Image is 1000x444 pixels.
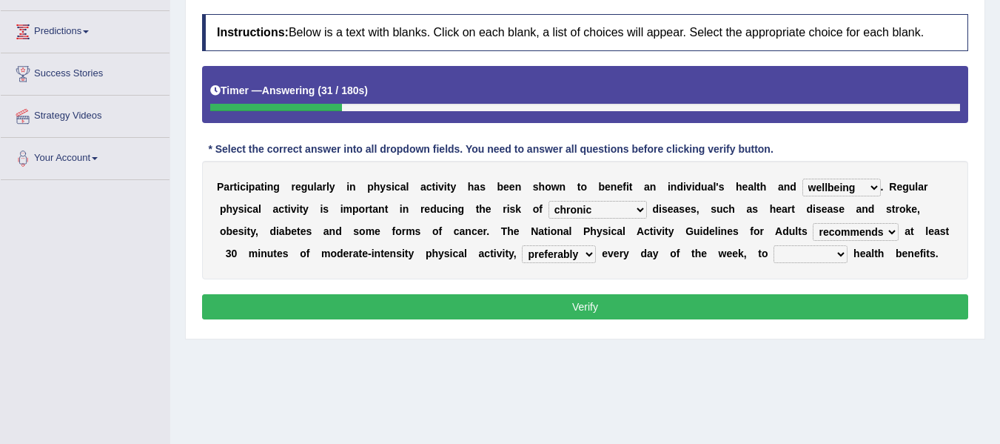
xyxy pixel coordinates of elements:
b: a [372,203,378,215]
b: N [531,225,538,237]
b: e [375,225,380,237]
b: e [896,181,902,193]
b: e [277,248,283,259]
b: y [303,203,309,215]
b: a [400,181,406,193]
b: y [329,181,335,193]
b: h [507,225,514,237]
b: e [232,225,238,237]
b: i [435,181,438,193]
b: r [503,203,506,215]
b: i [264,181,267,193]
b: c [723,203,729,215]
b: l [406,181,409,193]
b: t [385,203,389,215]
b: u [694,225,700,237]
b: A [637,225,644,237]
b: a [255,181,261,193]
b: d [677,181,683,193]
b: , [697,203,699,215]
b: h [770,203,776,215]
b: h [590,225,597,237]
b: i [288,203,291,215]
b: o [359,203,366,215]
b: a [674,203,679,215]
b: n [403,203,409,215]
b: d [790,181,796,193]
b: b [599,181,605,193]
b: a [746,203,752,215]
b: t [946,225,950,237]
b: p [249,181,255,193]
b: i [372,248,375,259]
b: y [250,225,255,237]
b: h [468,181,474,193]
b: a [617,225,623,237]
b: r [420,203,424,215]
b: a [279,225,285,237]
b: u [307,181,314,193]
b: e [291,225,297,237]
b: a [273,203,279,215]
b: s [603,225,608,237]
b: v [656,225,662,237]
b: a [828,203,833,215]
b: 3 [226,248,232,259]
b: t [273,248,277,259]
b: s [323,203,329,215]
b: o [220,225,226,237]
b: g [458,203,465,215]
b: m [366,225,375,237]
b: r [365,203,369,215]
b: d [335,225,342,237]
b: c [472,225,477,237]
b: i [276,225,279,237]
b: s [752,203,758,215]
b: o [300,248,306,259]
b: t [650,225,654,237]
b: a [538,225,544,237]
b: y [668,225,674,237]
b: n [515,181,522,193]
b: A [775,225,782,237]
b: i [444,181,447,193]
b: p [367,181,374,193]
b: t [284,203,288,215]
b: o [395,225,402,237]
b: d [782,225,789,237]
b: i [608,225,611,237]
b: t [261,181,264,193]
b: k [905,203,911,215]
b: d [695,181,702,193]
b: w [551,181,560,193]
b: e [362,248,368,259]
b: . [486,225,489,237]
b: s [238,225,244,237]
b: i [237,181,240,193]
b: s [833,203,839,215]
b: R [889,181,896,193]
a: Predictions [1,11,170,48]
a: Strategy Videos [1,96,170,133]
b: t [544,225,548,237]
b: r [895,203,899,215]
b: c [443,203,449,215]
b: n [671,181,677,193]
b: c [247,203,253,215]
b: o [580,181,587,193]
h4: Below is a text with blanks. Click on each blank, a list of choices will appear. Select the appro... [202,14,968,51]
b: l [754,181,756,193]
b: u [701,181,708,193]
b: e [295,181,301,193]
b: f [392,225,395,237]
b: c [278,203,284,215]
b: d [806,203,813,215]
b: h [736,181,742,193]
b: 0 [231,248,237,259]
b: n [378,203,385,215]
b: h [479,203,486,215]
b: e [617,181,623,193]
b: a [252,203,258,215]
b: a [563,225,569,237]
b: - [368,248,372,259]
